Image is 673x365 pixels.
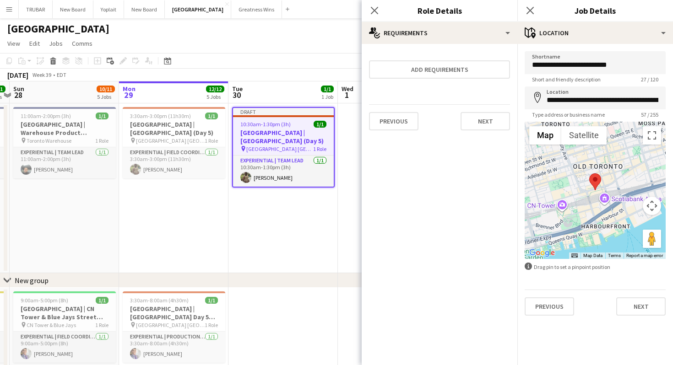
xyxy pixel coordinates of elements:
[7,39,20,48] span: View
[29,39,40,48] span: Edit
[7,70,28,80] div: [DATE]
[561,126,607,145] button: Show satellite imagery
[136,137,205,144] span: [GEOGRAPHIC_DATA] [GEOGRAPHIC_DATA]
[27,322,76,328] span: CN Tower & Blue Jays
[95,322,109,328] span: 1 Role
[21,113,71,119] span: 11:00am-2:00pm (3h)
[27,137,71,144] span: Toronto Warehouse
[525,76,608,83] span: Short and friendly description
[206,86,224,92] span: 12/12
[97,93,114,100] div: 5 Jobs
[130,113,191,119] span: 3:30am-3:00pm (11h30m)
[30,71,53,78] span: Week 39
[57,71,66,78] div: EDT
[93,0,124,18] button: Yoplait
[246,145,313,152] span: [GEOGRAPHIC_DATA] [GEOGRAPHIC_DATA]
[205,297,218,304] span: 1/1
[123,332,225,363] app-card-role: Experiential | Production Assistant1/13:30am-8:00am (4h30m)[PERSON_NAME]
[4,38,24,49] a: View
[123,305,225,321] h3: [GEOGRAPHIC_DATA] | [GEOGRAPHIC_DATA] Day 5 Production)
[362,22,517,44] div: Requirements
[45,38,66,49] a: Jobs
[165,0,231,18] button: [GEOGRAPHIC_DATA]
[525,297,574,316] button: Previous
[7,22,109,36] h1: [GEOGRAPHIC_DATA]
[96,297,109,304] span: 1/1
[643,126,661,145] button: Toggle fullscreen view
[616,297,666,316] button: Next
[517,22,673,44] div: Location
[232,85,243,93] span: Tue
[123,85,136,93] span: Mon
[527,247,557,259] a: Open this area in Google Maps (opens a new window)
[626,253,663,258] a: Report a map error
[205,322,218,328] span: 1 Role
[634,76,666,83] span: 27 / 120
[72,39,92,48] span: Comms
[529,126,561,145] button: Show street map
[13,85,24,93] span: Sun
[21,297,68,304] span: 9:00am-5:00pm (8h)
[206,93,224,100] div: 5 Jobs
[13,291,116,363] app-job-card: 9:00am-5:00pm (8h)1/1[GEOGRAPHIC_DATA] | CN Tower & Blue Jays Street Team | Day 4 (Team Lead) CN ...
[13,147,116,178] app-card-role: Experiential | Team Lead1/111:00am-2:00pm (3h)[PERSON_NAME]
[233,108,334,115] div: Draft
[583,252,602,259] button: Map Data
[19,0,53,18] button: TRUBAR
[12,90,24,100] span: 28
[362,5,517,16] h3: Role Details
[527,247,557,259] img: Google
[95,137,109,144] span: 1 Role
[321,86,334,92] span: 1/1
[342,85,353,93] span: Wed
[643,230,661,248] button: Drag Pegman onto the map to open Street View
[123,147,225,178] app-card-role: Experiential | Field Coordinator1/13:30am-3:00pm (11h30m)[PERSON_NAME]
[340,90,353,100] span: 1
[525,263,666,271] div: Drag pin to set a pinpoint position
[53,0,93,18] button: New Board
[233,129,334,145] h3: [GEOGRAPHIC_DATA] | [GEOGRAPHIC_DATA] (Day 5)
[232,107,335,188] app-job-card: Draft10:30am-1:30pm (3h)1/1[GEOGRAPHIC_DATA] | [GEOGRAPHIC_DATA] (Day 5) [GEOGRAPHIC_DATA] [GEOGR...
[233,156,334,187] app-card-role: Experiential | Team Lead1/110:30am-1:30pm (3h)[PERSON_NAME]
[136,322,205,328] span: [GEOGRAPHIC_DATA] [GEOGRAPHIC_DATA]
[643,197,661,215] button: Map camera controls
[123,107,225,178] app-job-card: 3:30am-3:00pm (11h30m)1/1[GEOGRAPHIC_DATA] | [GEOGRAPHIC_DATA] (Day 5) [GEOGRAPHIC_DATA] [GEOGRAP...
[313,145,326,152] span: 1 Role
[130,297,189,304] span: 3:30am-8:00am (4h30m)
[123,291,225,363] app-job-card: 3:30am-8:00am (4h30m)1/1[GEOGRAPHIC_DATA] | [GEOGRAPHIC_DATA] Day 5 Production) [GEOGRAPHIC_DATA]...
[231,90,243,100] span: 30
[525,111,612,118] span: Type address or business name
[96,113,109,119] span: 1/1
[240,121,291,128] span: 10:30am-1:30pm (3h)
[13,305,116,321] h3: [GEOGRAPHIC_DATA] | CN Tower & Blue Jays Street Team | Day 4 (Team Lead)
[97,86,115,92] span: 10/11
[124,0,165,18] button: New Board
[517,5,673,16] h3: Job Details
[13,332,116,363] app-card-role: Experiential | Field Coordinator1/19:00am-5:00pm (8h)[PERSON_NAME]
[15,276,49,285] div: New group
[571,252,578,259] button: Keyboard shortcuts
[369,112,418,130] button: Previous
[205,113,218,119] span: 1/1
[26,38,43,49] a: Edit
[369,60,510,79] button: Add requirements
[461,112,510,130] button: Next
[49,39,63,48] span: Jobs
[13,120,116,137] h3: [GEOGRAPHIC_DATA] | Warehouse Product Reception (pt.2)
[608,253,621,258] a: Terms (opens in new tab)
[231,0,282,18] button: Greatness Wins
[205,137,218,144] span: 1 Role
[68,38,96,49] a: Comms
[321,93,333,100] div: 1 Job
[123,120,225,137] h3: [GEOGRAPHIC_DATA] | [GEOGRAPHIC_DATA] (Day 5)
[13,107,116,178] app-job-card: 11:00am-2:00pm (3h)1/1[GEOGRAPHIC_DATA] | Warehouse Product Reception (pt.2) Toronto Warehouse1 R...
[634,111,666,118] span: 57 / 255
[314,121,326,128] span: 1/1
[121,90,136,100] span: 29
